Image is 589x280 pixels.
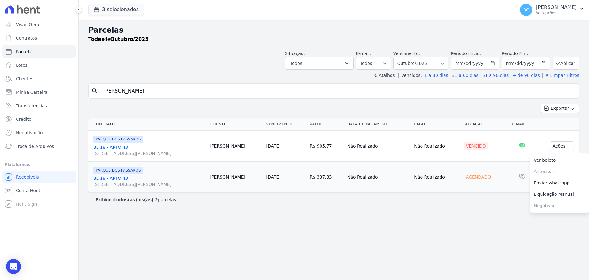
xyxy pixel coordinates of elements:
span: Visão Geral [16,22,40,28]
label: Vencimento: [393,51,420,56]
span: Conta Hent [16,187,40,194]
label: Período Fim: [502,50,550,57]
th: Vencimento [264,118,307,131]
label: Vencidos: [398,73,422,78]
a: Enviar whatsapp [530,177,589,189]
a: [DATE] [266,175,280,179]
td: Não Realizado [345,162,412,193]
span: Todos [290,60,302,67]
span: Transferências [16,103,47,109]
span: Contratos [16,35,37,41]
td: R$ 337,33 [307,162,345,193]
h2: Parcelas [88,25,579,36]
label: Período Inicío: [451,51,481,56]
button: RC [PERSON_NAME] Ver opções [515,1,589,18]
th: Pago [412,118,461,131]
th: E-mail [509,118,535,131]
a: Ver boleto [530,155,589,166]
td: Não Realizado [345,131,412,162]
span: PARQUE DOS PASSAROS [93,136,143,143]
span: PARQUE DOS PASSAROS [93,167,143,174]
a: Lotes [2,59,76,71]
td: [PERSON_NAME] [207,131,264,162]
a: Contratos [2,32,76,44]
th: Cliente [207,118,264,131]
th: Situação [461,118,510,131]
a: Parcelas [2,45,76,58]
span: RC [523,8,529,12]
a: Troca de Arquivos [2,140,76,152]
label: Situação: [285,51,305,56]
strong: Outubro/2025 [110,36,149,42]
span: Crédito [16,116,32,122]
input: Buscar por nome do lote ou do cliente [100,85,576,97]
a: Minha Carteira [2,86,76,98]
span: Negativação [16,130,43,136]
div: Vencido [464,142,488,150]
span: Parcelas [16,49,34,55]
span: Minha Carteira [16,89,48,95]
button: Todos [285,57,354,70]
a: Crédito [2,113,76,125]
a: 31 a 60 dias [452,73,478,78]
button: Exportar [541,104,579,113]
a: 1 a 30 dias [425,73,448,78]
button: 3 selecionados [88,4,144,15]
b: todos(as) os(as) 2 [114,197,158,202]
div: Open Intercom Messenger [6,259,21,274]
a: BL 18 - APTO 43[STREET_ADDRESS][PERSON_NAME] [93,175,205,187]
a: Negativação [2,127,76,139]
span: [STREET_ADDRESS][PERSON_NAME] [93,150,205,156]
th: Contrato [88,118,207,131]
a: Liquidação Manual [530,189,589,200]
div: Agendado [464,173,493,181]
button: Ações [550,141,574,151]
td: Não Realizado [412,131,461,162]
span: Troca de Arquivos [16,143,54,149]
p: [PERSON_NAME] [536,4,577,10]
a: 61 a 90 dias [482,73,509,78]
td: Não Realizado [412,162,461,193]
th: Valor [307,118,345,131]
span: Antecipar [530,166,589,177]
p: de [88,36,148,43]
a: [DATE] [266,144,280,148]
div: Plataformas [5,161,73,168]
label: ↯ Atalhos [374,73,395,78]
span: [STREET_ADDRESS][PERSON_NAME] [93,181,205,187]
a: Clientes [2,73,76,85]
a: BL 18 - APTO 43[STREET_ADDRESS][PERSON_NAME] [93,144,205,156]
a: ✗ Limpar Filtros [542,73,579,78]
a: Transferências [2,100,76,112]
span: Recebíveis [16,174,39,180]
span: Lotes [16,62,28,68]
a: + de 90 dias [513,73,540,78]
strong: Todas [88,36,104,42]
th: Data de Pagamento [345,118,412,131]
a: Recebíveis [2,171,76,183]
td: R$ 905,77 [307,131,345,162]
a: Conta Hent [2,184,76,197]
label: E-mail: [356,51,371,56]
p: Ver opções [536,10,577,15]
span: Clientes [16,76,33,82]
a: Visão Geral [2,18,76,31]
td: [PERSON_NAME] [207,162,264,193]
p: Exibindo parcelas [96,197,176,203]
i: search [91,87,98,95]
button: Aplicar [553,57,579,70]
